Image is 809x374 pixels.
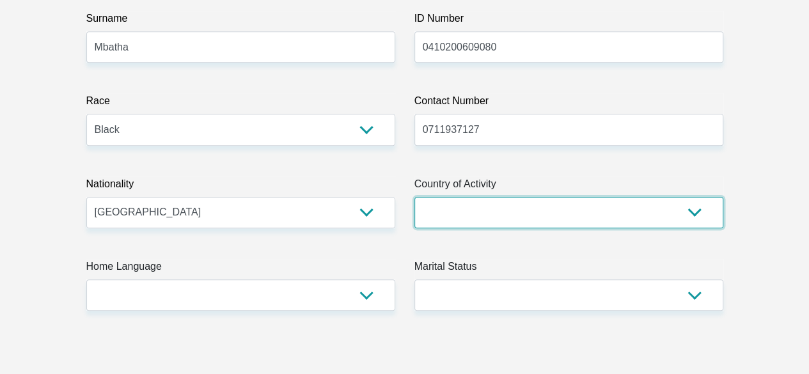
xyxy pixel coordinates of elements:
[86,176,395,197] label: Nationality
[414,11,723,31] label: ID Number
[414,259,723,279] label: Marital Status
[414,31,723,63] input: ID Number
[414,114,723,145] input: Contact Number
[86,11,395,31] label: Surname
[414,93,723,114] label: Contact Number
[86,259,395,279] label: Home Language
[86,93,395,114] label: Race
[86,31,395,63] input: Surname
[414,176,723,197] label: Country of Activity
